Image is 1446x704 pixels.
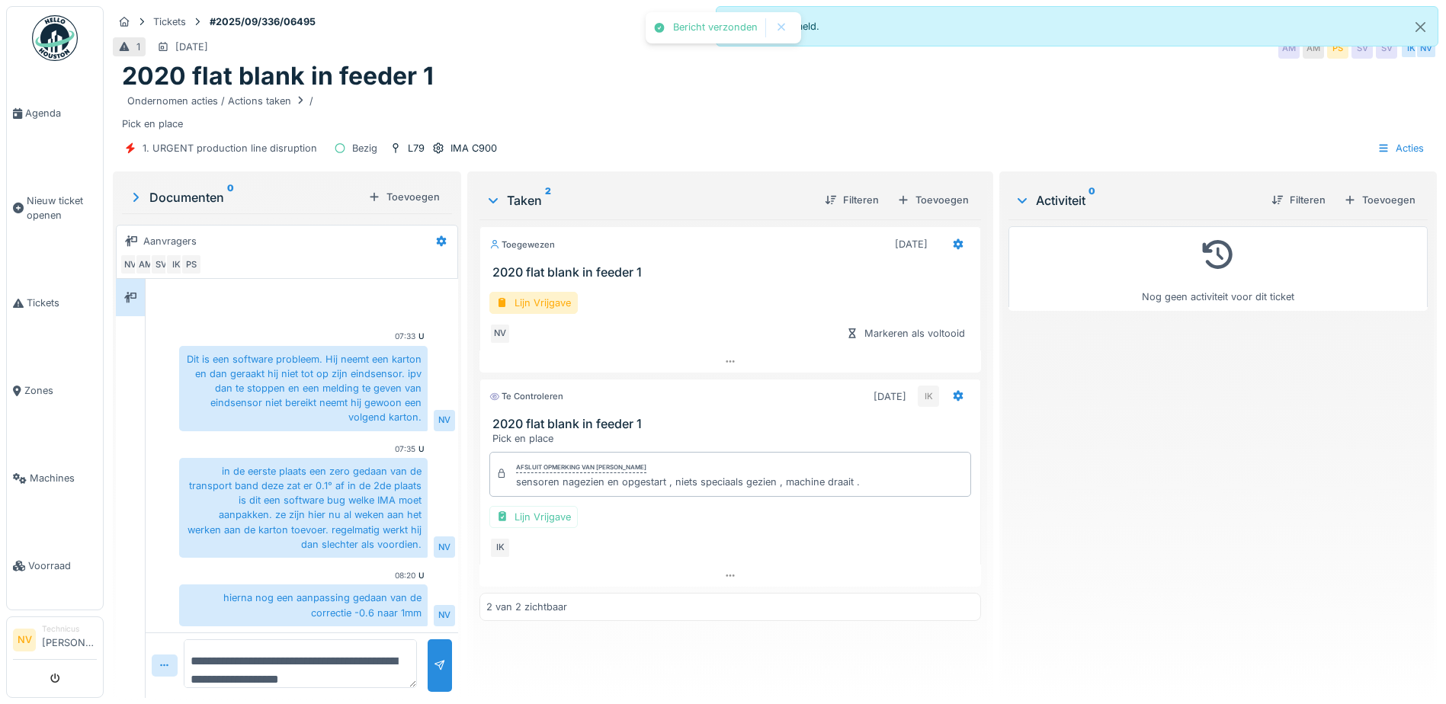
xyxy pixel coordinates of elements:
[1015,191,1259,210] div: Activiteit
[165,254,187,275] div: IK
[42,623,97,656] li: [PERSON_NAME]
[227,188,234,206] sup: 0
[673,21,758,34] div: Bericht verzonden
[1400,37,1422,59] div: IK
[408,141,425,155] div: L79
[143,141,317,155] div: 1. URGENT production line disruption
[24,383,97,398] span: Zones
[895,237,928,251] div: [DATE]
[418,443,425,455] div: U
[840,323,971,344] div: Markeren als voltooid
[395,570,415,581] div: 08:20
[13,623,97,660] a: NV Technicus[PERSON_NAME]
[179,458,428,558] div: in de eerste plaats een zero gedaan van de transport band deze zat er 0.1° af in de 2de plaats is...
[362,187,446,207] div: Toevoegen
[489,323,511,344] div: NV
[120,254,141,275] div: NV
[7,522,103,610] a: Voorraad
[489,292,578,314] div: Lijn Vrijgave
[30,471,97,485] span: Machines
[32,15,78,61] img: Badge_color-CXgf-gQk.svg
[153,14,186,29] div: Tickets
[352,141,377,155] div: Bezig
[434,536,455,558] div: NV
[516,475,860,489] div: sensoren nagezien en opgestart , niets speciaals gezien , machine draait .
[1338,190,1422,210] div: Toevoegen
[27,194,97,222] span: Nieuw ticket openen
[395,443,415,455] div: 07:35
[489,506,578,528] div: Lijn Vrijgave
[716,6,1439,46] div: Je bent aangemeld.
[1416,37,1437,59] div: NV
[1278,37,1300,59] div: AM
[150,254,172,275] div: SV
[27,296,97,310] span: Tickets
[7,69,103,157] a: Agenda
[1018,233,1418,304] div: Nog geen activiteit voor dit ticket
[1376,37,1397,59] div: SV
[1265,190,1332,210] div: Filteren
[1303,37,1324,59] div: AM
[1351,37,1373,59] div: SV
[489,238,555,251] div: Toegewezen
[1371,137,1431,159] div: Acties
[492,265,974,280] h3: 2020 flat blank in feeder 1
[1089,191,1095,210] sup: 0
[128,188,362,206] div: Documenten
[28,558,97,573] span: Voorraad
[7,347,103,434] a: Zones
[175,40,208,54] div: [DATE]
[450,141,497,155] div: IMA C900
[136,40,140,54] div: 1
[7,259,103,347] a: Tickets
[122,62,434,91] h1: 2020 flat blank in feeder 1
[1403,7,1438,47] button: Close
[143,234,197,248] div: Aanvragers
[181,254,202,275] div: PS
[891,190,975,210] div: Toevoegen
[486,191,813,210] div: Taken
[418,331,425,342] div: U
[489,537,511,558] div: IK
[395,331,415,342] div: 07:33
[122,91,1428,131] div: Pick en place
[1327,37,1348,59] div: PS
[42,623,97,635] div: Technicus
[25,106,97,120] span: Agenda
[489,390,563,403] div: Te controleren
[13,629,36,651] li: NV
[434,605,455,626] div: NV
[418,570,425,581] div: U
[204,14,322,29] strong: #2025/09/336/06495
[492,431,974,446] div: Pick en place
[7,157,103,259] a: Nieuw ticket openen
[179,584,428,626] div: hierna nog een aanpassing gedaan van de correctie -0.6 naar 1mm
[545,191,551,210] sup: 2
[135,254,156,275] div: AM
[179,346,428,431] div: Dit is een software probleem. Hij neemt een karton en dan geraakt hij niet tot op zijn eindsensor...
[7,434,103,522] a: Machines
[516,462,646,473] div: Afsluit opmerking van [PERSON_NAME]
[486,600,567,614] div: 2 van 2 zichtbaar
[127,94,313,108] div: Ondernomen acties / Actions taken /
[918,386,939,407] div: IK
[874,389,906,404] div: [DATE]
[434,410,455,431] div: NV
[819,190,885,210] div: Filteren
[492,417,974,431] h3: 2020 flat blank in feeder 1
